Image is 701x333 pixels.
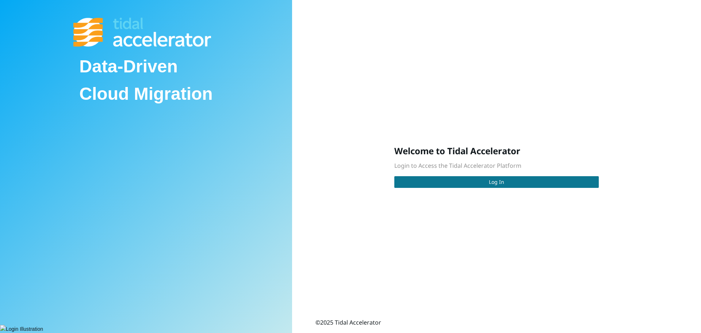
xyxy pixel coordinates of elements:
[394,145,599,157] h3: Welcome to Tidal Accelerator
[394,176,599,188] button: Log In
[73,47,218,114] div: Data-Driven Cloud Migration
[73,18,211,47] img: Tidal Accelerator Logo
[394,162,521,170] span: Login to Access the Tidal Accelerator Platform
[315,318,381,327] div: © 2025 Tidal Accelerator
[489,178,504,186] span: Log In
